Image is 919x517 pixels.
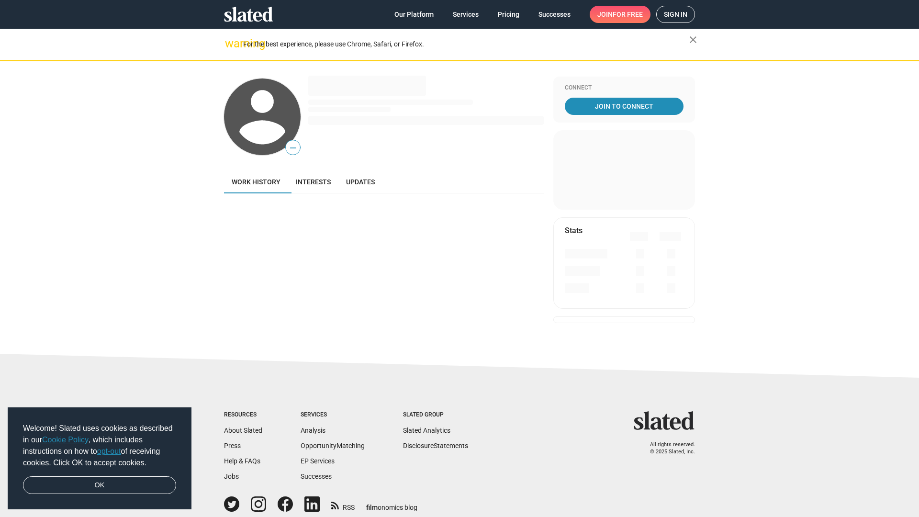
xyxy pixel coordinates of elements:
[301,472,332,480] a: Successes
[403,411,468,419] div: Slated Group
[224,411,262,419] div: Resources
[394,6,434,23] span: Our Platform
[445,6,486,23] a: Services
[687,34,699,45] mat-icon: close
[567,98,682,115] span: Join To Connect
[613,6,643,23] span: for free
[590,6,650,23] a: Joinfor free
[225,38,236,49] mat-icon: warning
[656,6,695,23] a: Sign in
[224,472,239,480] a: Jobs
[23,423,176,469] span: Welcome! Slated uses cookies as described in our , which includes instructions on how to of recei...
[565,84,684,92] div: Connect
[338,170,382,193] a: Updates
[565,225,583,236] mat-card-title: Stats
[664,6,687,22] span: Sign in
[346,178,375,186] span: Updates
[224,170,288,193] a: Work history
[498,6,519,23] span: Pricing
[224,442,241,450] a: Press
[23,476,176,495] a: dismiss cookie message
[8,407,191,510] div: cookieconsent
[288,170,338,193] a: Interests
[243,38,689,51] div: For the best experience, please use Chrome, Safari, or Firefox.
[301,457,335,465] a: EP Services
[531,6,578,23] a: Successes
[42,436,89,444] a: Cookie Policy
[453,6,479,23] span: Services
[366,495,417,512] a: filmonomics blog
[565,98,684,115] a: Join To Connect
[301,427,325,434] a: Analysis
[296,178,331,186] span: Interests
[301,411,365,419] div: Services
[331,497,355,512] a: RSS
[387,6,441,23] a: Our Platform
[232,178,280,186] span: Work history
[640,441,695,455] p: All rights reserved. © 2025 Slated, Inc.
[597,6,643,23] span: Join
[490,6,527,23] a: Pricing
[403,427,450,434] a: Slated Analytics
[224,427,262,434] a: About Slated
[286,142,300,154] span: —
[224,457,260,465] a: Help & FAQs
[403,442,468,450] a: DisclosureStatements
[366,504,378,511] span: film
[97,447,121,455] a: opt-out
[538,6,571,23] span: Successes
[301,442,365,450] a: OpportunityMatching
